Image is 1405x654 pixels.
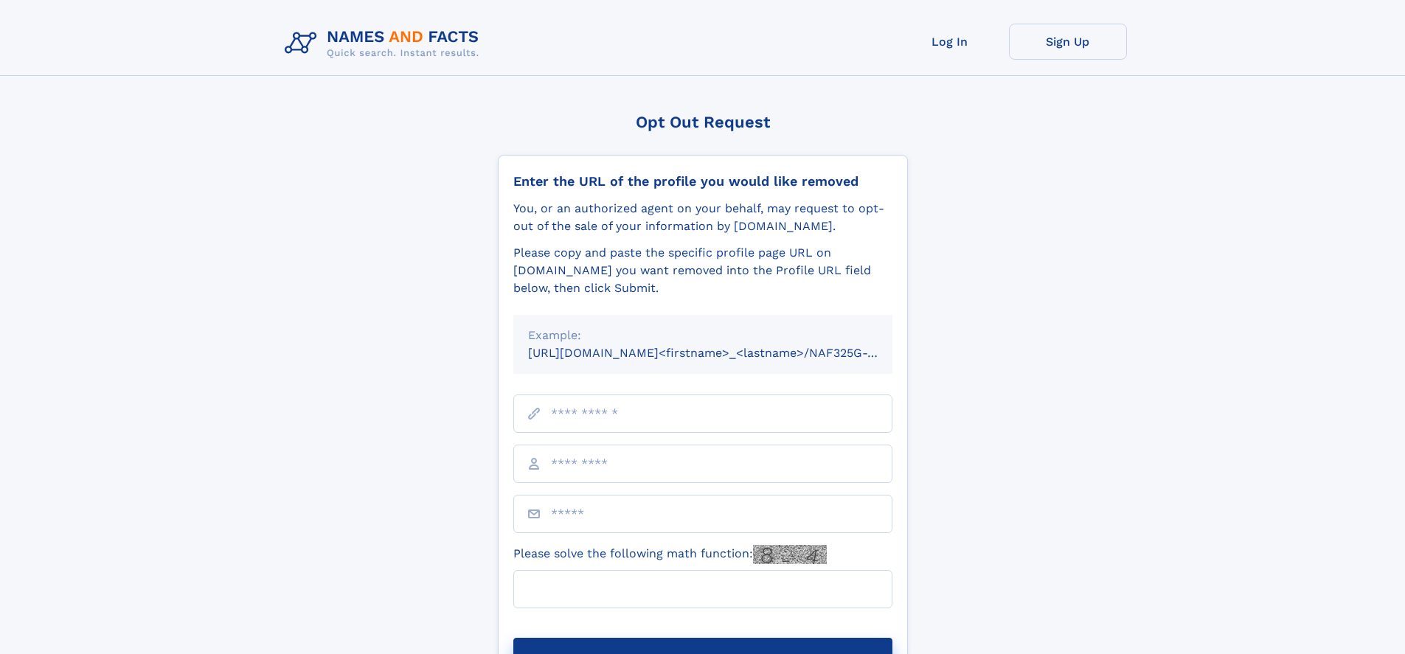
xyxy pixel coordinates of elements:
[513,545,827,564] label: Please solve the following math function:
[528,346,920,360] small: [URL][DOMAIN_NAME]<firstname>_<lastname>/NAF325G-xxxxxxxx
[513,244,892,297] div: Please copy and paste the specific profile page URL on [DOMAIN_NAME] you want removed into the Pr...
[513,173,892,189] div: Enter the URL of the profile you would like removed
[528,327,878,344] div: Example:
[891,24,1009,60] a: Log In
[1009,24,1127,60] a: Sign Up
[498,113,908,131] div: Opt Out Request
[279,24,491,63] img: Logo Names and Facts
[513,200,892,235] div: You, or an authorized agent on your behalf, may request to opt-out of the sale of your informatio...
